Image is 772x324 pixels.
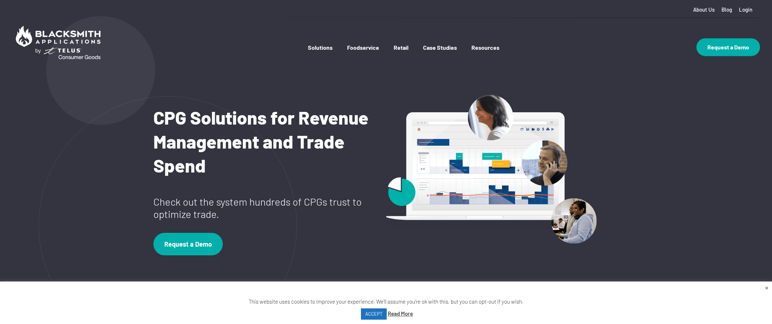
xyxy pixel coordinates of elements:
a: Case Studies [423,44,457,65]
a: Request a Demo [696,38,760,56]
a: Blog [721,7,732,13]
a: Solutions [308,44,333,65]
a: Retail [394,44,409,65]
a: Login [739,7,752,13]
a: Resources [471,44,499,65]
a: About Us [693,7,715,13]
span: This website uses cookies to improve your experience. We'll assume you're ok with this, but you c... [249,298,523,317]
a: Foodservice [347,44,379,65]
img: header-image [356,87,621,252]
a: Close the cookie bar [765,283,768,291]
a: ACCEPT [361,308,387,320]
a: Read More [388,309,413,319]
a: Request a Demo [153,233,223,255]
h1: CPG Solutions for Revenue Management and Trade Spend [153,105,370,177]
img: Blacksmith Applications by TELUS Consumer Goods [12,22,104,63]
p: Check out the system hundreds of CPGs trust to optimize trade. [153,195,370,220]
